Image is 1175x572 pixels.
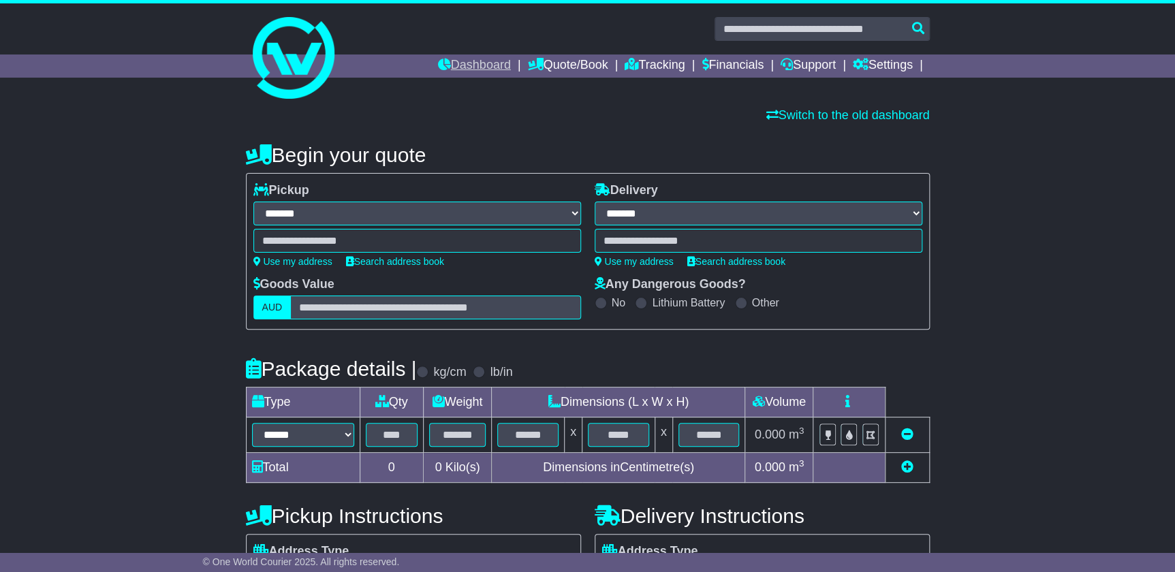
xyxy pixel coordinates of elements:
label: Delivery [595,183,658,198]
h4: Begin your quote [246,144,930,166]
td: Qty [360,387,423,417]
label: kg/cm [433,365,466,380]
label: lb/in [490,365,512,380]
a: Settings [853,54,913,78]
a: Remove this item [901,428,913,441]
span: © One World Courier 2025. All rights reserved. [203,556,400,567]
label: Goods Value [253,277,334,292]
td: Dimensions in Centimetre(s) [492,453,745,483]
h4: Delivery Instructions [595,505,930,527]
td: 0 [360,453,423,483]
label: Any Dangerous Goods? [595,277,746,292]
label: Address Type [602,544,698,559]
td: Kilo(s) [423,453,492,483]
a: Add new item [901,460,913,474]
h4: Package details | [246,357,417,380]
a: Financials [702,54,764,78]
a: Tracking [625,54,685,78]
td: Total [246,453,360,483]
label: AUD [253,296,292,319]
a: Support [781,54,836,78]
a: Switch to the old dashboard [766,108,929,122]
td: Weight [423,387,492,417]
sup: 3 [799,458,804,468]
a: Search address book [687,256,785,267]
td: Volume [745,387,813,417]
h4: Pickup Instructions [246,505,581,527]
td: Type [246,387,360,417]
td: x [655,417,672,453]
label: Pickup [253,183,309,198]
a: Dashboard [438,54,511,78]
span: m [789,460,804,474]
a: Use my address [253,256,332,267]
td: x [565,417,582,453]
span: 0.000 [755,460,785,474]
label: No [612,296,625,309]
span: 0.000 [755,428,785,441]
td: Dimensions (L x W x H) [492,387,745,417]
label: Lithium Battery [652,296,725,309]
span: m [789,428,804,441]
label: Address Type [253,544,349,559]
span: 0 [435,460,441,474]
a: Search address book [346,256,444,267]
a: Use my address [595,256,674,267]
label: Other [752,296,779,309]
a: Quote/Book [527,54,608,78]
sup: 3 [799,426,804,436]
